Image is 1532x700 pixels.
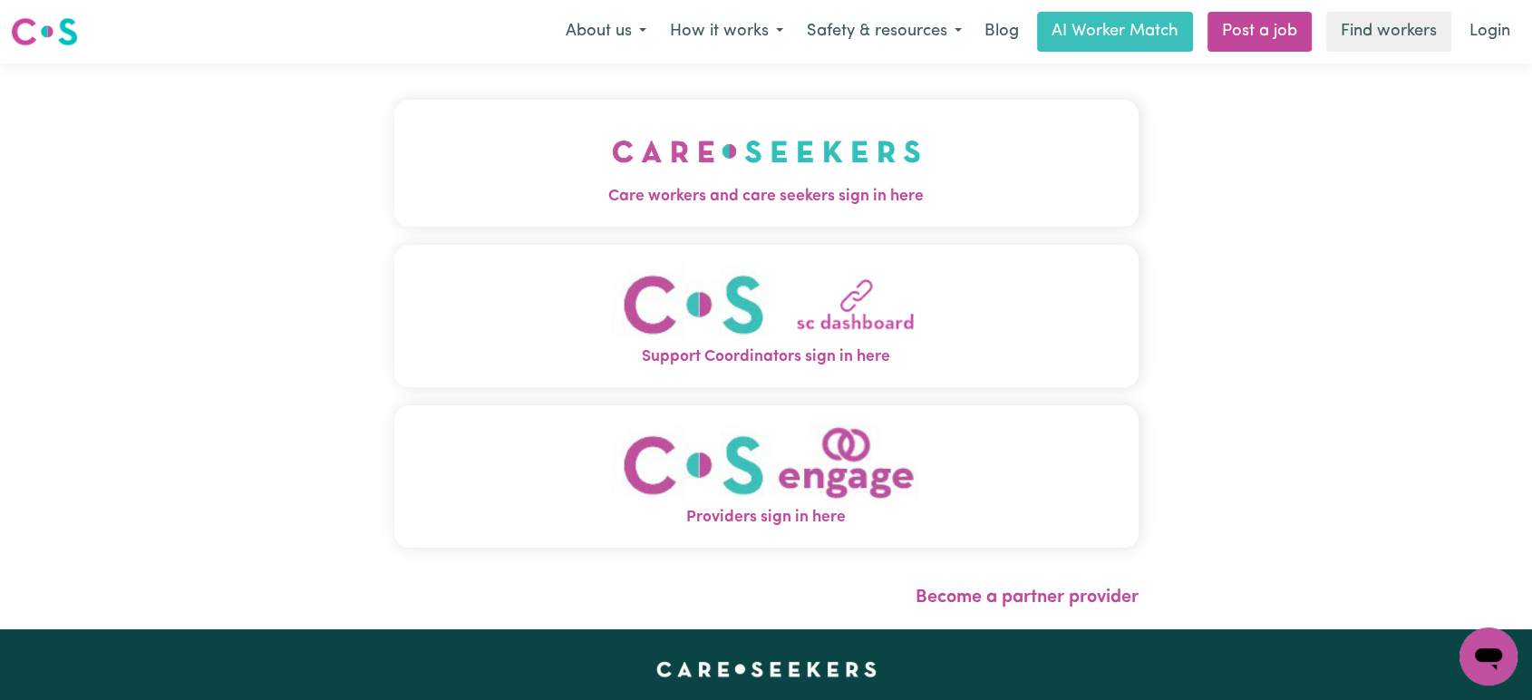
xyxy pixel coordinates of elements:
[394,185,1139,209] span: Care workers and care seekers sign in here
[394,100,1139,227] button: Care workers and care seekers sign in here
[795,13,974,51] button: Safety & resources
[394,506,1139,530] span: Providers sign in here
[656,662,877,676] a: Careseekers home page
[916,588,1139,607] a: Become a partner provider
[11,15,78,48] img: Careseekers logo
[1207,12,1312,52] a: Post a job
[974,12,1030,52] a: Blog
[1037,12,1193,52] a: AI Worker Match
[1326,12,1451,52] a: Find workers
[394,405,1139,548] button: Providers sign in here
[1459,12,1521,52] a: Login
[554,13,658,51] button: About us
[1459,627,1517,685] iframe: Button to launch messaging window
[658,13,795,51] button: How it works
[394,345,1139,369] span: Support Coordinators sign in here
[11,11,78,53] a: Careseekers logo
[394,245,1139,387] button: Support Coordinators sign in here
